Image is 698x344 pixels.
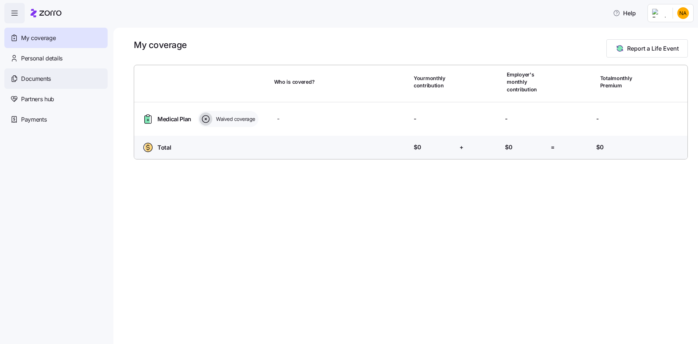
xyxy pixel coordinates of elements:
span: Report a Life Event [627,44,679,53]
span: = [551,143,555,152]
span: $0 [505,143,512,152]
span: - [596,114,599,123]
h1: My coverage [134,39,187,51]
img: 338cfc97763eb3cac22b1df18d42834f [677,7,689,19]
span: My coverage [21,33,56,43]
span: Your monthly contribution [414,75,454,90]
span: Help [613,9,636,17]
span: - [277,114,280,123]
span: - [414,114,416,123]
span: Payments [21,115,47,124]
span: $0 [414,143,421,152]
span: $0 [596,143,603,152]
span: Total monthly Premium [600,75,641,90]
a: My coverage [4,28,108,48]
a: Personal details [4,48,108,68]
span: Total [157,143,171,152]
a: Partners hub [4,89,108,109]
a: Documents [4,68,108,89]
a: Payments [4,109,108,130]
span: Who is covered? [274,78,315,86]
span: Waived coverage [214,115,255,123]
span: Medical Plan [157,115,191,124]
img: Employer logo [652,9,667,17]
button: Report a Life Event [606,39,688,58]
span: - [505,114,508,123]
button: Help [607,6,642,20]
span: Documents [21,74,51,83]
span: Employer's monthly contribution [507,71,547,93]
span: Personal details [21,54,63,63]
span: Partners hub [21,95,54,104]
span: + [460,143,464,152]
